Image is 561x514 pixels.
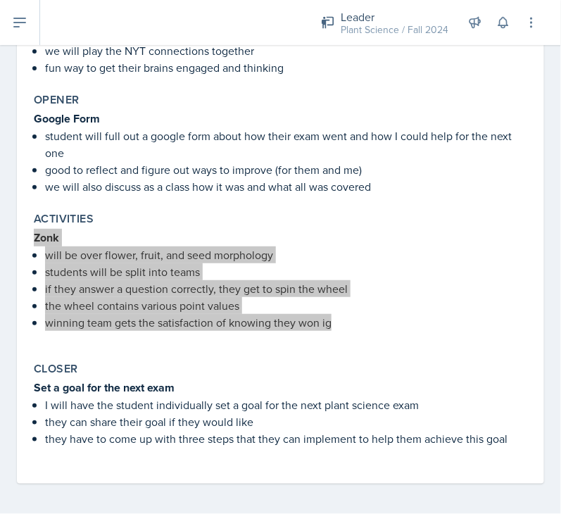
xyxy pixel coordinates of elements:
[45,297,527,314] p: the wheel contains various point values
[45,42,527,59] p: we will play the NYT connections together
[34,93,79,107] label: Opener
[341,8,448,25] div: Leader
[34,230,59,246] strong: Zonk
[45,127,527,161] p: student will full out a google form about how their exam went and how I could help for the next one
[45,263,527,280] p: students will be split into teams
[45,314,527,331] p: winning team gets the satisfaction of knowing they won ig
[45,59,527,76] p: fun way to get their brains engaged and thinking
[45,161,527,178] p: good to reflect and figure out ways to improve (for them and me)
[45,430,527,447] p: they have to come up with three steps that they can implement to help them achieve this goal
[45,246,527,263] p: will be over flower, fruit, and seed morphology
[34,362,77,376] label: Closer
[45,280,527,297] p: if they answer a question correctly, they get to spin the wheel
[341,23,448,37] div: Plant Science / Fall 2024
[45,413,527,430] p: they can share their goal if they would like
[34,380,175,396] strong: Set a goal for the next exam
[34,111,100,127] strong: Google Form
[34,212,94,226] label: Activities
[45,396,527,413] p: I will have the student individually set a goal for the next plant science exam
[45,178,527,195] p: we will also discuss as a class how it was and what all was covered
